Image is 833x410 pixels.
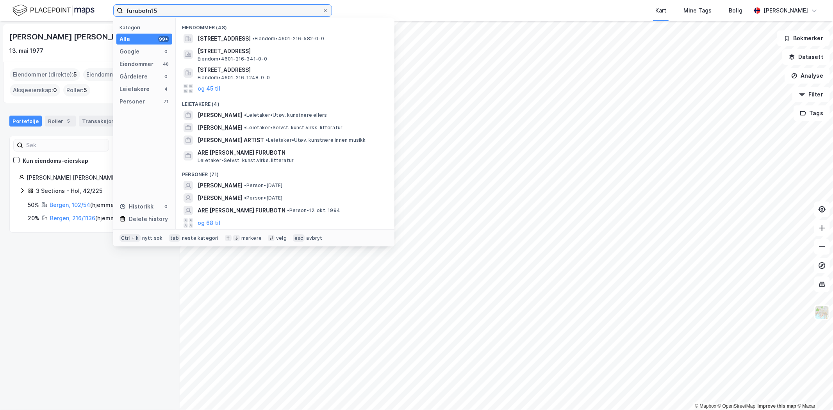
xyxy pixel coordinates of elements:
div: Personer [120,97,145,106]
span: Leietaker • Utøv. kunstnere innen musikk [266,137,366,143]
a: OpenStreetMap [718,403,756,409]
div: Ctrl + k [120,234,141,242]
span: 5 [84,86,87,95]
div: 99+ [158,36,169,42]
div: 3 Sections - Hol, 42/225 [36,186,102,196]
div: 0 [163,203,169,210]
div: [PERSON_NAME] [PERSON_NAME] [27,173,161,182]
span: Person • [DATE] [244,195,283,201]
span: Eiendom • 4601-216-582-0-0 [252,36,324,42]
span: • [266,137,268,143]
div: 0 [163,48,169,55]
span: • [244,182,246,188]
div: Mine Tags [683,6,712,15]
div: 13. mai 1977 [9,46,43,55]
div: Kun eiendoms-eierskap [23,156,88,166]
span: ARE [PERSON_NAME] FURUBOTN [198,206,285,215]
input: Søk [23,139,109,151]
div: Alle [120,34,130,44]
div: 20% [28,214,39,223]
div: 71 [163,98,169,105]
div: Aksjeeierskap : [10,84,60,96]
div: neste kategori [182,235,219,241]
span: [PERSON_NAME] [198,111,243,120]
div: velg [276,235,287,241]
iframe: Chat Widget [794,373,833,410]
a: Bergen, 102/54 [50,201,90,208]
div: Transaksjoner [79,116,132,127]
div: tab [169,234,180,242]
div: Kontrollprogram for chat [794,373,833,410]
div: markere [241,235,262,241]
div: ( hjemmelshaver ) [50,200,136,210]
div: Roller : [63,84,90,96]
div: [PERSON_NAME] [763,6,808,15]
button: Analyse [785,68,830,84]
div: nytt søk [142,235,163,241]
div: Gårdeiere [120,72,148,81]
span: Eiendom • 4601-216-1248-0-0 [198,75,270,81]
div: Leietakere [120,84,150,94]
div: 50% [28,200,39,210]
span: • [244,195,246,201]
div: [PERSON_NAME] [PERSON_NAME] [9,30,138,43]
div: 0 [163,73,169,80]
div: Portefølje [9,116,42,127]
span: 0 [53,86,57,95]
div: Historikk [120,202,153,211]
button: Bokmerker [777,30,830,46]
a: Mapbox [695,403,716,409]
div: Roller [45,116,76,127]
div: Eiendommer [120,59,153,69]
input: Søk på adresse, matrikkel, gårdeiere, leietakere eller personer [123,5,322,16]
span: • [287,207,289,213]
span: Eiendom • 4601-216-341-0-0 [198,56,267,62]
span: Person • [DATE] [244,182,283,189]
span: Person • 12. okt. 1994 [287,207,340,214]
div: Eiendommer (direkte) : [10,68,80,81]
div: Eiendommer (48) [176,18,394,32]
img: Z [815,305,829,320]
div: Kategori [120,25,172,30]
span: [STREET_ADDRESS] [198,46,385,56]
span: Leietaker • Selvst. kunst.virks. litteratur [198,157,294,164]
span: [STREET_ADDRESS] [198,65,385,75]
span: ARE [PERSON_NAME] FURUBOTN [198,148,385,157]
span: [STREET_ADDRESS] [198,34,251,43]
div: Google [120,47,139,56]
div: Personer (71) [176,165,394,179]
span: • [244,112,246,118]
img: logo.f888ab2527a4732fd821a326f86c7f29.svg [12,4,95,17]
button: og 45 til [198,84,220,93]
span: • [252,36,255,41]
span: Leietaker • Utøv. kunstnere ellers [244,112,327,118]
div: Bolig [729,6,742,15]
span: [PERSON_NAME] [198,123,243,132]
a: Bergen, 216/1136 [50,215,95,221]
div: 4 [163,86,169,92]
div: Kart [655,6,666,15]
div: Eiendommer (Indirekte) : [83,68,159,81]
span: [PERSON_NAME] ARTIST [198,135,264,145]
div: esc [293,234,305,242]
div: 5 [65,117,73,125]
span: [PERSON_NAME] [198,193,243,203]
div: ( hjemmelshaver ) [50,214,141,223]
span: 5 [73,70,77,79]
span: Leietaker • Selvst. kunst.virks. litteratur [244,125,342,131]
button: Filter [792,87,830,102]
button: Datasett [782,49,830,65]
div: 48 [163,61,169,67]
span: • [244,125,246,130]
button: Tags [794,105,830,121]
button: og 68 til [198,218,220,228]
a: Improve this map [758,403,796,409]
div: avbryt [306,235,322,241]
div: Leietakere (4) [176,95,394,109]
span: [PERSON_NAME] [198,181,243,190]
div: Delete history [129,214,168,224]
